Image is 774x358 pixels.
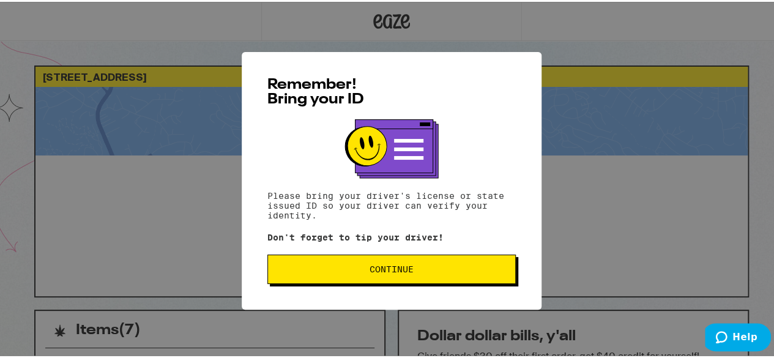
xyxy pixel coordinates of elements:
span: Remember! Bring your ID [267,76,364,105]
iframe: Opens a widget where you can find more information [705,321,771,352]
p: Please bring your driver's license or state issued ID so your driver can verify your identity. [267,189,516,218]
p: Don't forget to tip your driver! [267,231,516,241]
span: Continue [370,263,414,272]
button: Continue [267,253,516,282]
